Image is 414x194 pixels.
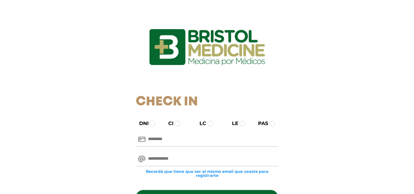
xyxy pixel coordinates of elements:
small: Recordá que tiene que ser el mismo email que usaste para registrarte [136,169,278,177]
label: LC [194,120,206,127]
label: CI [163,120,173,127]
img: logo_ingresarbristol.jpg [124,7,290,87]
label: LE [226,120,238,127]
label: PAS [253,120,268,127]
label: DNI [134,120,149,127]
h1: Check In [136,94,278,110]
